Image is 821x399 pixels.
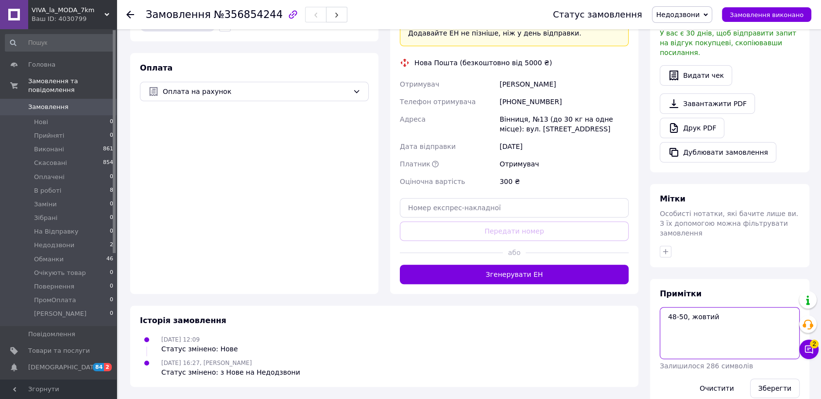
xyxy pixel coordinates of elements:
span: Залишилося 286 символів [660,362,753,370]
span: Скасовані [34,159,67,167]
span: Оплата на рахунок [163,86,349,97]
div: Статус змінено: з Нове на Недодзвони [161,367,300,377]
div: Отримувач [497,155,631,173]
span: Мітки [660,194,685,203]
span: 0 [110,131,113,140]
div: [PERSON_NAME] [497,75,631,93]
span: 0 [110,227,113,236]
span: Замовлення [146,9,211,20]
button: Замовлення виконано [722,7,811,22]
div: [PHONE_NUMBER] [497,93,631,110]
span: 0 [110,118,113,127]
span: [DATE] 12:09 [161,336,200,343]
span: Заміни [34,200,57,209]
span: Виконані [34,145,64,154]
span: 84 [93,363,104,371]
div: 300 ₴ [497,173,631,190]
span: Оплата [140,63,172,73]
span: ПромОплата [34,296,76,305]
span: Замовлення та повідомлення [28,77,117,94]
span: 0 [110,282,113,291]
span: На Відправку [34,227,78,236]
span: Замовлення виконано [730,11,804,18]
span: [PERSON_NAME] [34,309,86,318]
span: 8 [110,186,113,195]
button: Видати чек [660,65,732,86]
span: 0 [110,214,113,222]
button: Очистити [691,379,742,398]
span: Дата відправки [400,143,456,150]
input: Номер експрес-накладної [400,198,629,218]
span: Головна [28,60,55,69]
span: [DATE] 16:27, [PERSON_NAME] [161,360,252,366]
span: Прийняті [34,131,64,140]
span: У вас є 30 днів, щоб відправити запит на відгук покупцеві, скопіювавши посилання. [660,29,796,56]
span: Очікують товар [34,269,86,277]
span: або [503,248,526,257]
span: Повернення [34,282,74,291]
button: Згенерувати ЕН [400,265,629,284]
span: Замовлення [28,103,68,111]
textarea: 48-50, жовтий [660,307,800,359]
span: Особисті нотатки, які бачите лише ви. З їх допомогою можна фільтрувати замовлення [660,210,798,237]
span: 0 [110,173,113,181]
span: Обманки [34,255,64,264]
span: Історія замовлення [140,316,226,325]
a: Друк PDF [660,118,724,138]
span: VIVA_la_MODA_7km [32,6,104,15]
button: Дублювати замовлення [660,142,776,163]
button: Зберегти [750,379,800,398]
a: Завантажити PDF [660,93,755,114]
span: 2 [104,363,112,371]
span: Адреса [400,115,426,123]
span: В роботі [34,186,61,195]
span: Зібрані [34,214,57,222]
div: Статус замовлення [553,10,642,19]
span: 0 [110,269,113,277]
span: 0 [110,309,113,318]
button: Чат з покупцем2 [799,340,819,359]
span: [DEMOGRAPHIC_DATA] [28,363,100,372]
span: Телефон отримувача [400,98,476,106]
div: Ваш ID: 4030799 [32,15,117,23]
span: Оплачені [34,173,65,181]
span: Повідомлення [28,330,75,339]
span: Оціночна вартість [400,178,465,185]
span: Платник [400,160,430,168]
span: Недодзвони [656,11,700,18]
input: Пошук [5,34,114,52]
span: 2 [110,241,113,250]
span: 2 [810,338,819,346]
span: 46 [106,255,113,264]
div: Вінниця, №13 (до 30 кг на одне місце): вул. [STREET_ADDRESS] [497,110,631,138]
span: 0 [110,296,113,305]
div: Статус змінено: Нове [161,344,238,354]
span: 861 [103,145,113,154]
span: Нові [34,118,48,127]
span: Примітки [660,289,701,298]
span: №356854244 [214,9,283,20]
span: Отримувач [400,80,439,88]
div: [DATE] [497,138,631,155]
span: Товари та послуги [28,346,90,355]
span: 0 [110,200,113,209]
span: Недодзвони [34,241,74,250]
div: Нова Пошта (безкоштовно від 5000 ₴) [412,58,554,68]
div: Повернутися назад [126,10,134,19]
span: 854 [103,159,113,167]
